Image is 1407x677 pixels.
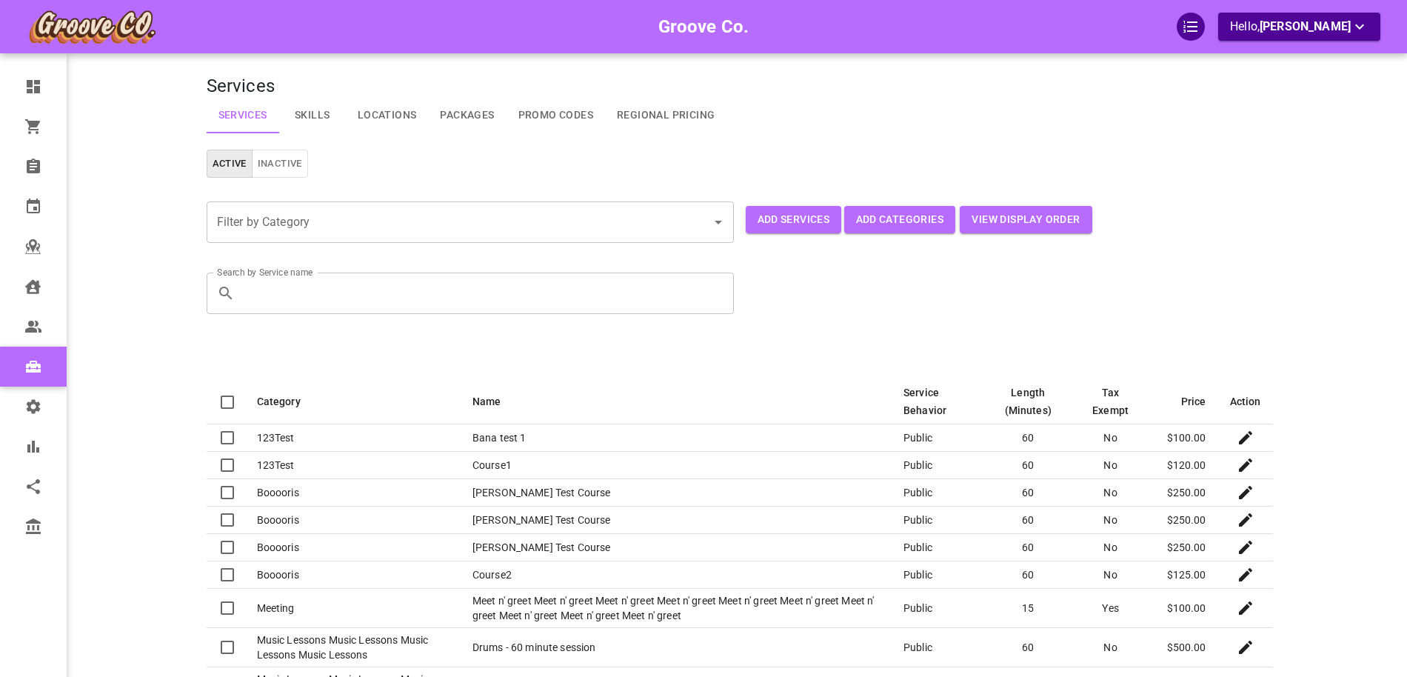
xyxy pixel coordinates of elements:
[1237,538,1254,556] svg: Edit
[982,379,1075,424] th: Length (Minutes)
[461,424,892,452] td: Bana test 1
[605,98,726,133] a: Regional Pricing
[428,98,506,133] a: Packages
[346,98,429,133] a: Locations
[461,561,892,589] td: Course2
[892,534,982,561] td: Public
[1167,541,1206,553] span: $250.00
[1167,459,1206,471] span: $120.00
[245,379,461,424] th: Category
[1230,18,1368,36] p: Hello,
[746,206,842,233] button: Add Services
[982,452,1075,479] td: 60
[461,628,892,667] td: Drums - 60 minute session
[1075,379,1146,424] th: Tax Exempt
[1075,628,1146,667] td: No
[1167,569,1206,581] span: $125.00
[982,479,1075,507] td: 60
[1075,479,1146,507] td: No
[245,507,461,534] td: Booooris
[245,534,461,561] td: Booooris
[892,561,982,589] td: Public
[1075,424,1146,452] td: No
[982,628,1075,667] td: 60
[1218,379,1273,424] th: Action
[207,76,1273,98] h4: Services
[207,150,253,179] button: Active
[892,424,982,452] td: Public
[461,507,892,534] td: [PERSON_NAME] Test Course
[1177,13,1205,41] div: QuickStart Guide
[892,589,982,628] td: Public
[982,534,1075,561] td: 60
[982,424,1075,452] td: 60
[245,561,461,589] td: Booooris
[461,589,892,628] td: Meet n' greet Meet n' greet Meet n' greet Meet n' greet Meet n' greet Meet n' greet Meet n' greet...
[1237,511,1254,529] svg: Edit
[892,379,982,424] th: Service Behavior
[1167,641,1206,653] span: $500.00
[1075,452,1146,479] td: No
[1146,379,1217,424] th: Price
[844,206,956,233] button: Add Categories
[1237,638,1254,656] svg: Edit
[27,8,157,45] img: company-logo
[1237,456,1254,474] svg: Edit
[279,98,346,133] a: Skills
[245,628,461,667] td: Music Lessons Music Lessons Music Lessons Music Lessons
[892,507,982,534] td: Public
[1218,13,1380,41] button: Hello,[PERSON_NAME]
[461,452,892,479] td: Course1
[1260,19,1351,33] span: [PERSON_NAME]
[217,266,313,279] label: Search by Service name
[1075,507,1146,534] td: No
[1075,534,1146,561] td: No
[461,479,892,507] td: [PERSON_NAME] Test Course
[708,212,729,233] button: Open
[1167,514,1206,526] span: $250.00
[1237,484,1254,501] svg: Edit
[245,452,461,479] td: 123Test
[658,13,749,41] h6: Groove Co.
[1237,429,1254,447] svg: Edit
[1167,487,1206,498] span: $250.00
[892,479,982,507] td: Public
[1075,561,1146,589] td: No
[1237,599,1254,617] svg: Edit
[1075,589,1146,628] td: Yes
[982,561,1075,589] td: 60
[1167,432,1206,444] span: $100.00
[245,424,461,452] td: 123Test
[461,379,892,424] th: Name
[507,98,605,133] a: Promo Codes
[960,206,1092,233] button: View Display Order
[252,150,308,179] button: Inactive
[461,534,892,561] td: [PERSON_NAME] Test Course
[1167,602,1206,614] span: $100.00
[245,479,461,507] td: Booooris
[245,589,461,628] td: Meeting
[982,507,1075,534] td: 60
[207,98,279,133] a: Services
[982,589,1075,628] td: 15
[892,628,982,667] td: Public
[892,452,982,479] td: Public
[1237,566,1254,584] svg: Edit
